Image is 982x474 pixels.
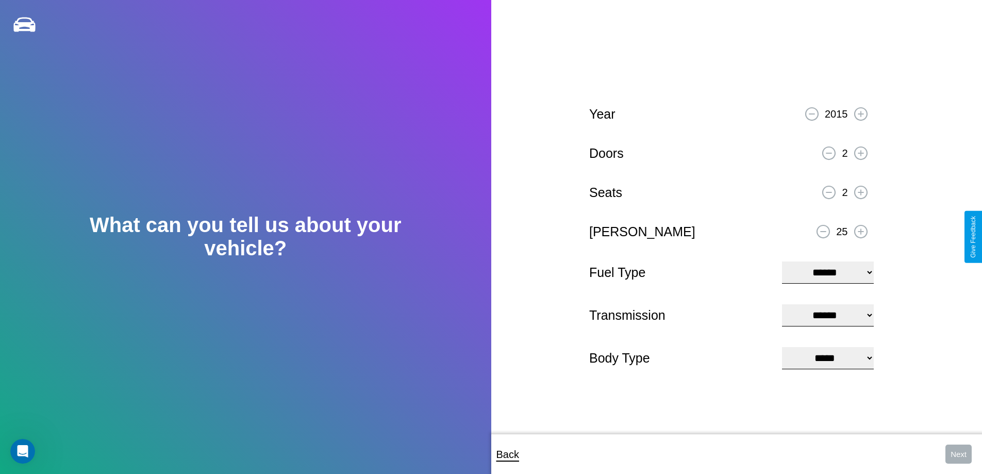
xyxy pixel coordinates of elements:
[589,181,622,204] p: Seats
[836,222,847,241] p: 25
[945,445,972,464] button: Next
[49,214,442,260] h2: What can you tell us about your vehicle?
[589,103,615,126] p: Year
[825,105,848,123] p: 2015
[10,439,35,464] iframe: Intercom live chat
[589,304,772,327] p: Transmission
[842,183,847,202] p: 2
[842,144,847,162] p: 2
[589,261,772,284] p: Fuel Type
[589,142,624,165] p: Doors
[496,445,519,464] p: Back
[589,220,695,243] p: [PERSON_NAME]
[970,216,977,258] div: Give Feedback
[589,347,772,370] p: Body Type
